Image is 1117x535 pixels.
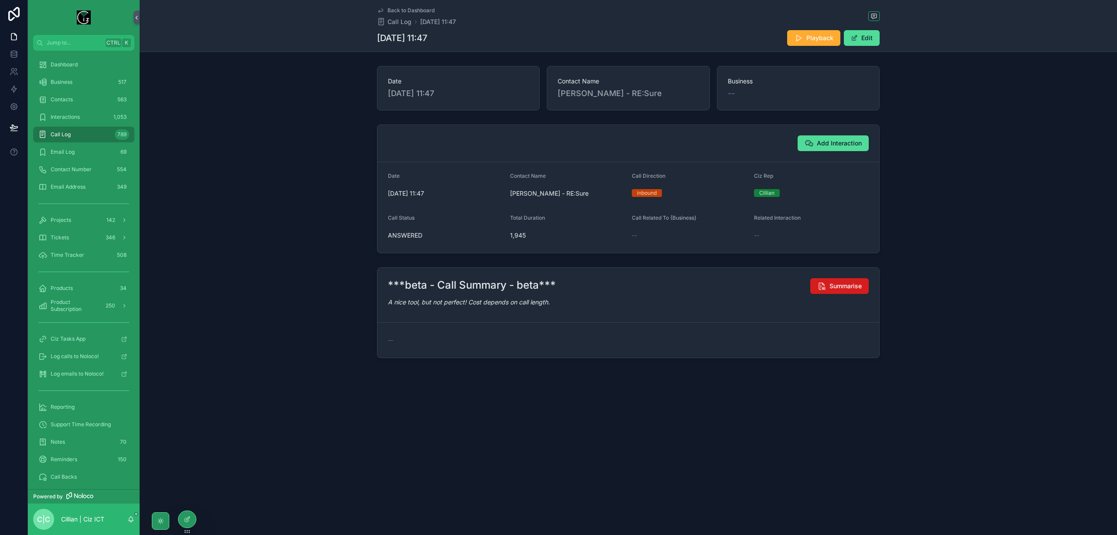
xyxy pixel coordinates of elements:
[114,182,129,192] div: 349
[33,417,134,432] a: Support Time Recording
[28,489,140,504] a: Powered by
[728,87,735,100] span: --
[798,135,869,151] button: Add Interaction
[51,456,77,463] span: Reminders
[632,214,696,221] span: Call Related To {Business}
[51,148,75,155] span: Email Log
[388,189,503,198] span: [DATE] 11:47
[637,189,657,197] div: inbound
[510,173,546,179] span: Contact Name
[51,114,80,121] span: Interactions
[61,515,104,524] p: Cillian | Ciz ICT
[387,7,435,14] span: Back to Dashboard
[388,298,550,306] em: A nice tool, but not perfect! Cost depends on call length.
[47,39,102,46] span: Jump to...
[817,139,862,148] span: Add Interaction
[115,129,129,140] div: 789
[806,34,833,42] span: Playback
[103,232,118,243] div: 346
[759,189,774,197] div: Cillian
[116,77,129,87] div: 517
[377,7,435,14] a: Back to Dashboard
[33,331,134,347] a: Ciz Tasks App
[33,74,134,90] a: Business517
[33,144,134,160] a: Email Log69
[51,166,92,173] span: Contact Number
[111,112,129,122] div: 1,053
[33,349,134,364] a: Log calls to Noloco!
[558,77,699,86] span: Contact Name
[51,217,71,224] span: Projects
[28,51,140,489] div: scrollable content
[33,35,134,51] button: Jump to...CtrlK
[114,164,129,175] div: 554
[33,109,134,125] a: Interactions1,053
[33,212,134,228] a: Projects142
[33,434,134,450] a: Notes70
[33,469,134,485] a: Call Backs
[106,38,121,47] span: Ctrl
[844,30,880,46] button: Edit
[33,366,134,382] a: Log emails to Noloco!
[33,247,134,263] a: Time Tracker508
[51,335,86,342] span: Ciz Tasks App
[103,300,118,311] div: 250
[51,79,72,86] span: Business
[33,280,134,296] a: Products34
[77,10,91,24] img: App logo
[388,87,529,100] span: [DATE] 11:47
[33,92,134,107] a: Contacts563
[51,421,111,428] span: Support Time Recording
[420,17,456,26] a: [DATE] 11:47
[51,404,75,411] span: Reporting
[51,96,73,103] span: Contacts
[33,230,134,245] a: Tickets346
[33,179,134,195] a: Email Address349
[388,173,400,179] span: Date
[37,514,50,525] span: C|C
[51,131,71,138] span: Call Log
[754,214,801,221] span: Related Interaction
[51,438,65,445] span: Notes
[510,189,625,198] span: [PERSON_NAME] - RE:Sure
[33,493,63,500] span: Powered by
[117,437,129,447] div: 70
[33,298,134,314] a: Product Subscription250
[387,17,411,26] span: Call Log
[632,173,665,179] span: Call Direction
[377,32,427,44] h1: [DATE] 11:47
[33,57,134,72] a: Dashboard
[558,87,699,100] span: [PERSON_NAME] - RE:Sure
[33,399,134,415] a: Reporting
[388,77,529,86] span: Date
[104,215,118,225] div: 142
[51,252,84,259] span: Time Tracker
[33,162,134,177] a: Contact Number554
[51,299,99,313] span: Product Subscription
[33,127,134,142] a: Call Log789
[51,473,77,480] span: Call Backs
[51,370,103,377] span: Log emails to Noloco!
[787,30,840,46] button: Playback
[829,282,862,290] span: Summarise
[51,183,86,190] span: Email Address
[754,231,759,240] span: --
[510,214,545,221] span: Total Duration
[810,278,869,294] button: Summarise
[115,94,129,105] div: 563
[33,452,134,467] a: Reminders150
[388,231,503,240] span: ANSWERED
[123,39,130,46] span: K
[388,278,556,292] h2: ***beta - Call Summary - beta***
[51,234,69,241] span: Tickets
[117,283,129,293] div: 34
[754,173,773,179] span: Ciz Rep
[728,77,869,86] span: Business
[51,61,78,68] span: Dashboard
[388,214,415,221] span: Call Status
[388,336,393,345] span: --
[377,17,411,26] a: Call Log
[114,250,129,260] div: 508
[632,231,637,240] span: --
